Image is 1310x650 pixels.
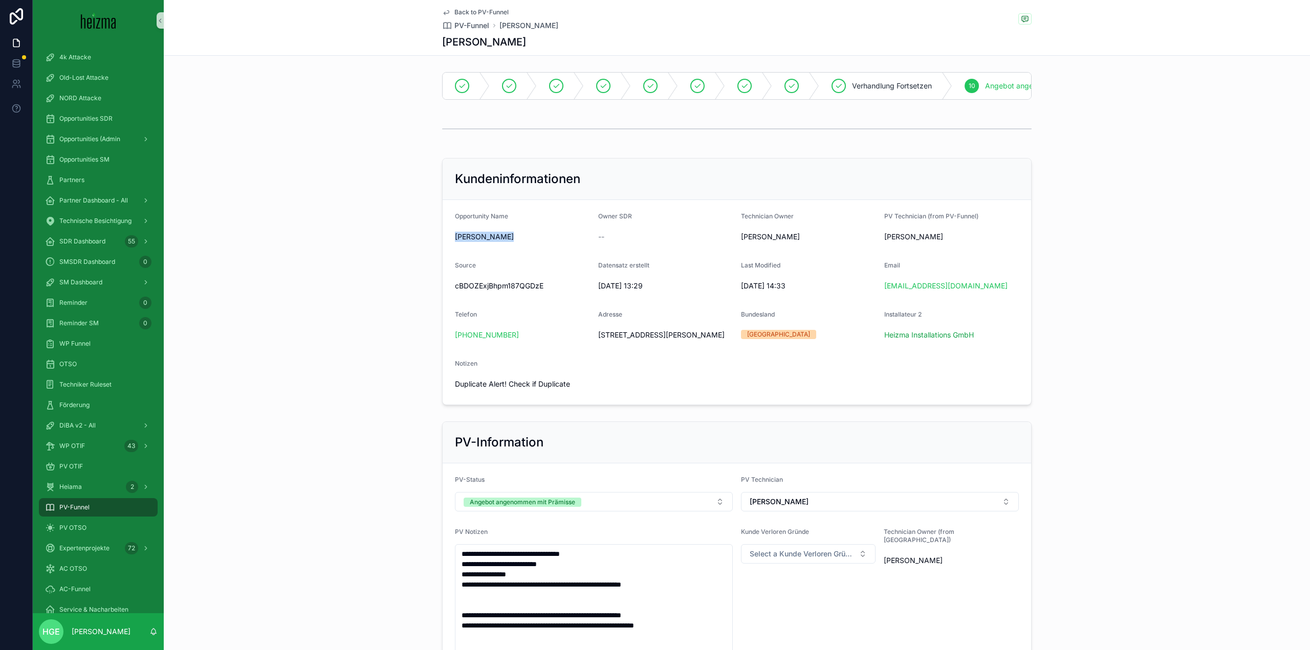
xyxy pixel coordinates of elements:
a: [PERSON_NAME] [499,20,558,31]
a: AC OTSO [39,559,158,578]
span: [DATE] 13:29 [598,281,733,291]
a: Service & Nacharbeiten [39,600,158,619]
span: [DATE] 14:33 [741,281,876,291]
span: 4k Attacke [59,53,91,61]
a: SM Dashboard [39,273,158,292]
div: Angebot angenommen mit Prämisse [470,498,575,507]
a: Technische Besichtigung [39,212,158,230]
span: Back to PV-Funnel [454,8,509,16]
a: WP Funnel [39,334,158,353]
a: PV-Funnel [442,20,489,31]
span: WP OTIF [59,442,85,450]
span: Angebot angenommen mit Prämisse [985,81,1106,91]
div: [GEOGRAPHIC_DATA] [747,330,810,339]
div: scrollable content [33,41,164,613]
a: Opportunities (Admin [39,130,158,148]
span: NORD Attacke [59,94,101,102]
span: Verhandlung Fortsetzen [852,81,932,91]
span: PV-Status [455,476,485,483]
span: Service & Nacharbeiten [59,606,128,614]
span: 10 [969,82,975,90]
a: PV OTIF [39,457,158,476]
span: PV-Funnel [59,503,90,511]
span: Datensatz erstellt [598,261,649,269]
a: Förderung [39,396,158,414]
a: Opportunities SDR [39,109,158,128]
a: AC-Funnel [39,580,158,598]
span: Opportunities (Admin [59,135,120,143]
span: Heiama [59,483,82,491]
span: AC-Funnel [59,585,91,593]
a: 4k Attacke [39,48,158,66]
div: 0 [139,297,151,309]
a: Reminder SM0 [39,314,158,332]
a: DiBA v2 - All [39,416,158,435]
span: Opportunities SDR [59,115,113,123]
span: Installateur 2 [884,310,922,318]
span: DiBA v2 - All [59,421,96,430]
span: Adresse [598,310,622,318]
a: Partners [39,171,158,189]
a: Reminder0 [39,294,158,312]
span: Bundesland [741,310,775,318]
a: OTSO [39,355,158,373]
a: Expertenprojekte72 [39,539,158,557]
a: SMSDR Dashboard0 [39,253,158,271]
span: AC OTSO [59,565,87,573]
a: [EMAIL_ADDRESS][DOMAIN_NAME] [884,281,1008,291]
span: Förderung [59,401,90,409]
a: Heiama2 [39,478,158,496]
h2: PV-Information [455,434,543,451]
div: 0 [139,256,151,268]
h2: Kundeninformationen [455,171,580,187]
span: Reminder SM [59,319,99,327]
button: Select Button [455,492,733,511]
div: 55 [125,235,138,248]
span: Duplicate Alert! Check if Duplicate [455,379,1019,389]
span: Old-Lost Attacke [59,74,108,82]
span: PV OTSO [59,524,86,532]
span: Techniker Ruleset [59,380,112,389]
span: SDR Dashboard [59,237,105,245]
a: PV-Funnel [39,498,158,517]
span: HGE [42,625,60,638]
span: Partners [59,176,84,184]
span: [PERSON_NAME] [884,232,943,242]
span: SMSDR Dashboard [59,258,115,266]
span: Kunde Verloren Gründe [741,528,809,535]
span: Opportunity Name [455,212,508,220]
span: -- [598,232,604,242]
span: PV-Funnel [454,20,489,31]
a: WP OTIF43 [39,437,158,455]
a: SDR Dashboard55 [39,232,158,251]
span: Select a Kunde Verloren Gründe [750,549,855,559]
span: PV OTIF [59,462,83,470]
div: 72 [125,542,138,554]
span: PV Technician [741,476,783,483]
div: 2 [126,481,138,493]
span: [PERSON_NAME] [750,497,809,507]
a: PV OTSO [39,519,158,537]
span: Technician Owner [741,212,794,220]
h1: [PERSON_NAME] [442,35,526,49]
button: Select Button [741,492,1019,511]
a: NORD Attacke [39,89,158,107]
span: [PERSON_NAME] [741,232,800,242]
span: [PERSON_NAME] [455,232,590,242]
a: Old-Lost Attacke [39,69,158,87]
p: [PERSON_NAME] [72,626,130,637]
span: PV Notizen [455,528,488,535]
a: Heizma Installations GmbH [884,330,974,340]
span: OTSO [59,360,77,368]
div: 0 [139,317,151,329]
span: [PERSON_NAME] [884,555,943,566]
span: Notizen [455,360,477,367]
a: Partner Dashboard - All [39,191,158,210]
span: Email [884,261,900,269]
span: [STREET_ADDRESS][PERSON_NAME] [598,330,733,340]
span: Telefon [455,310,477,318]
span: Reminder [59,299,88,307]
a: [PHONE_NUMBER] [455,330,519,340]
